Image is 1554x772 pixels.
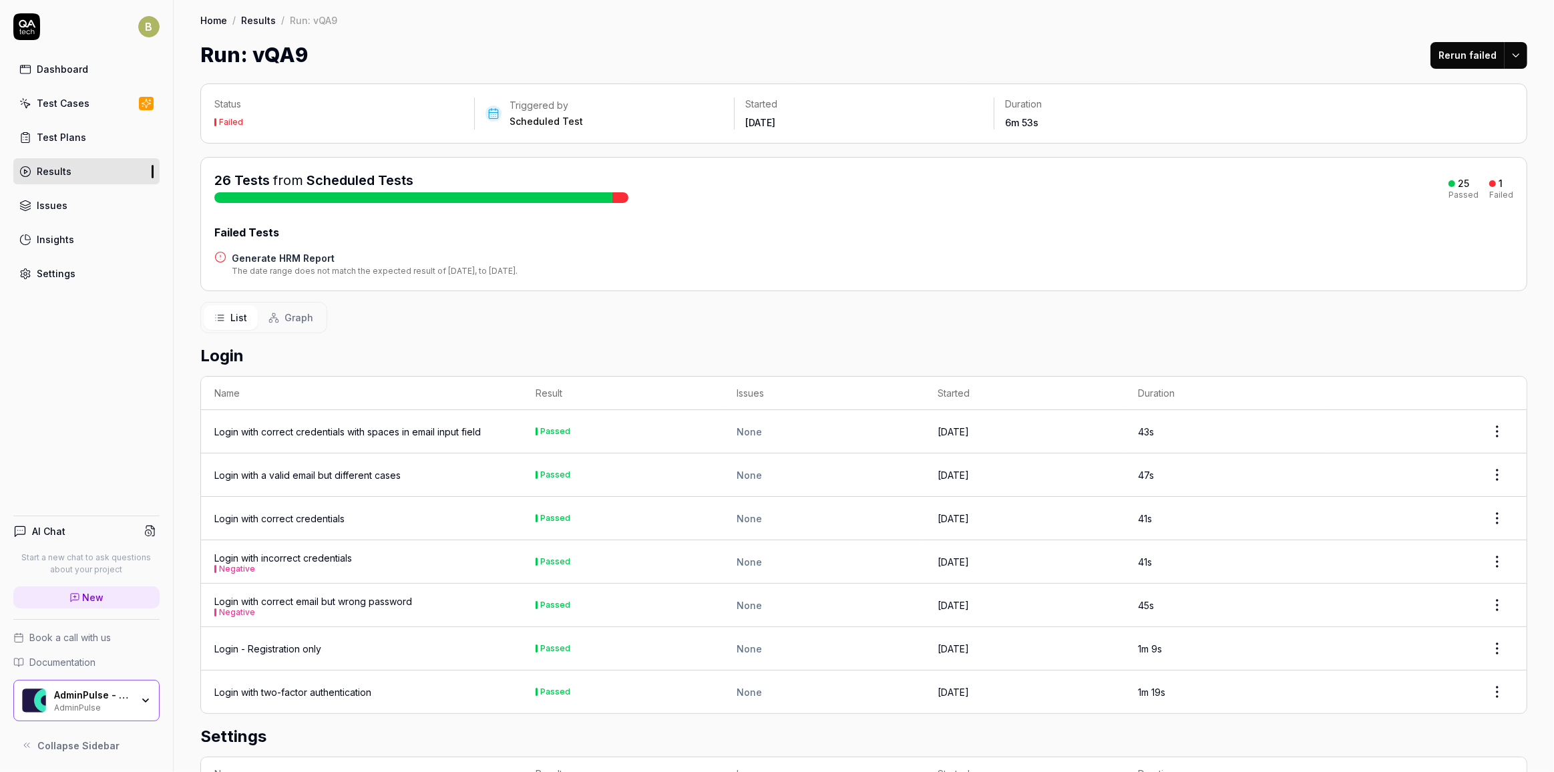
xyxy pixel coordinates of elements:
div: 1 [1499,178,1503,190]
span: B [138,16,160,37]
time: [DATE] [938,600,969,611]
span: 26 Tests [214,172,270,188]
time: [DATE] [938,556,969,568]
time: 41s [1138,556,1152,568]
th: Started [924,377,1125,410]
a: Documentation [13,655,160,669]
div: Passed [540,471,570,479]
div: 25 [1458,178,1469,190]
a: Test Cases [13,90,160,116]
div: AdminPulse - 0475.384.429 [54,689,132,701]
div: / [232,13,236,27]
div: None [737,425,911,439]
a: Test Plans [13,124,160,150]
th: Result [522,377,723,410]
a: Results [241,13,276,27]
time: 6m 53s [1005,117,1038,128]
div: Dashboard [37,62,88,76]
th: Issues [723,377,924,410]
span: Graph [284,311,313,325]
div: Passed [1448,191,1479,199]
h2: Settings [200,725,1527,749]
a: New [13,586,160,608]
span: from [273,172,303,188]
th: Duration [1125,377,1326,410]
div: Login with incorrect credentials [214,551,352,573]
h1: Run: vQA9 [200,40,308,70]
span: List [230,311,247,325]
div: Failed [1489,191,1513,199]
button: Rerun failed [1430,42,1505,69]
a: Login with two-factor authentication [214,685,371,699]
button: AdminPulse - 0475.384.429 LogoAdminPulse - 0475.384.429AdminPulse [13,680,160,721]
a: Generate HRM Report [232,251,518,265]
a: Login with incorrect credentialsNegative [214,551,352,573]
a: Insights [13,226,160,252]
div: Scheduled Test [510,115,583,128]
div: None [737,468,911,482]
div: None [737,598,911,612]
a: Dashboard [13,56,160,82]
button: Collapse Sidebar [13,732,160,759]
span: Collapse Sidebar [37,739,120,753]
button: Negative [219,608,255,616]
div: Passed [540,558,570,566]
button: Negative [219,565,255,573]
p: Status [214,98,463,111]
div: Issues [37,198,67,212]
time: [DATE] [938,469,969,481]
div: Test Plans [37,130,86,144]
a: Scheduled Tests [307,172,413,188]
div: The date range does not match the expected result of [DATE], to [DATE]. [232,265,518,277]
a: Login with a valid email but different cases [214,468,401,482]
time: [DATE] [938,687,969,698]
button: List [204,305,258,330]
div: Results [37,164,71,178]
a: Login with correct credentials [214,512,345,526]
p: Duration [1005,98,1243,111]
time: [DATE] [938,426,969,437]
a: Issues [13,192,160,218]
h4: AI Chat [32,524,65,538]
div: Passed [540,514,570,522]
div: Passed [540,601,570,609]
div: None [737,685,911,699]
button: Graph [258,305,324,330]
p: Started [745,98,983,111]
img: AdminPulse - 0475.384.429 Logo [22,689,46,713]
div: Insights [37,232,74,246]
a: Book a call with us [13,630,160,644]
time: 1m 9s [1138,643,1162,654]
a: Results [13,158,160,184]
p: Start a new chat to ask questions about your project [13,552,160,576]
div: None [737,555,911,569]
div: None [737,642,911,656]
time: 1m 19s [1138,687,1165,698]
time: 41s [1138,513,1152,524]
th: Name [201,377,522,410]
a: Settings [13,260,160,286]
div: AdminPulse [54,701,132,712]
div: Passed [540,688,570,696]
div: None [737,512,911,526]
div: Failed Tests [214,224,1513,240]
div: Login with correct email but wrong password [214,594,412,616]
a: Home [200,13,227,27]
a: Login with correct credentials with spaces in email input field [214,425,481,439]
time: 45s [1138,600,1154,611]
span: Documentation [29,655,95,669]
div: Passed [540,427,570,435]
div: Passed [540,644,570,652]
a: Login with correct email but wrong passwordNegative [214,594,412,616]
a: Login - Registration only [214,642,321,656]
time: 47s [1138,469,1154,481]
time: [DATE] [938,643,969,654]
time: 43s [1138,426,1154,437]
time: [DATE] [745,117,775,128]
div: Settings [37,266,75,280]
